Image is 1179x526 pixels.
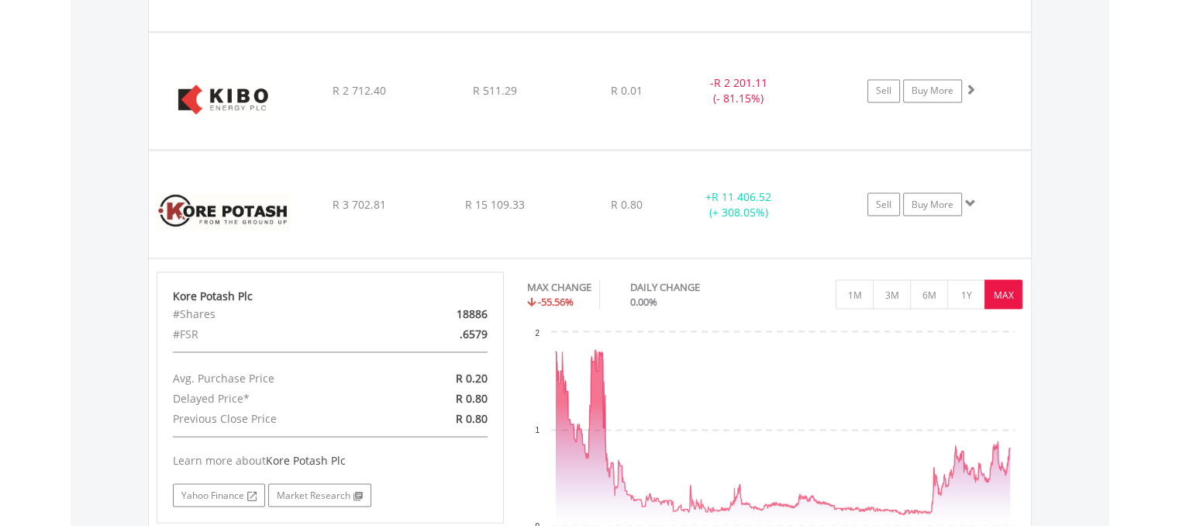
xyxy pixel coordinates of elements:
[456,390,488,405] span: R 0.80
[947,279,985,309] button: 1Y
[984,279,1022,309] button: MAX
[867,79,900,102] a: Sell
[333,196,386,211] span: R 3 702.81
[527,279,591,294] div: MAX CHANGE
[465,196,525,211] span: R 15 109.33
[836,279,874,309] button: 1M
[333,83,386,98] span: R 2 712.40
[867,192,900,216] a: Sell
[456,410,488,425] span: R 0.80
[386,324,498,344] div: .6579
[161,368,387,388] div: Avg. Purchase Price
[903,79,962,102] a: Buy More
[630,279,754,294] div: DAILY CHANGE
[157,170,290,254] img: EQU.ZA.KP2.png
[630,294,657,308] span: 0.00%
[611,83,643,98] span: R 0.01
[538,294,574,308] span: -55.56%
[873,279,911,309] button: 3M
[173,483,265,507] a: Yahoo Finance
[161,324,387,344] div: #FSR
[611,196,643,211] span: R 0.80
[681,189,798,220] div: + (+ 308.05%)
[473,83,517,98] span: R 511.29
[266,452,346,467] span: Kore Potash Plc
[714,75,767,90] span: R 2 201.11
[161,408,387,428] div: Previous Close Price
[903,192,962,216] a: Buy More
[161,303,387,324] div: #Shares
[535,328,540,337] text: 2
[268,483,371,507] a: Market Research
[681,75,798,106] div: - (- 81.15%)
[535,425,540,434] text: 1
[910,279,948,309] button: 6M
[173,288,488,303] div: Kore Potash Plc
[456,370,488,385] span: R 0.20
[386,303,498,324] div: 18886
[161,388,387,408] div: Delayed Price*
[712,189,771,203] span: R 11 406.52
[173,452,488,468] div: Learn more about
[157,52,290,145] img: EQU.ZA.KBO.png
